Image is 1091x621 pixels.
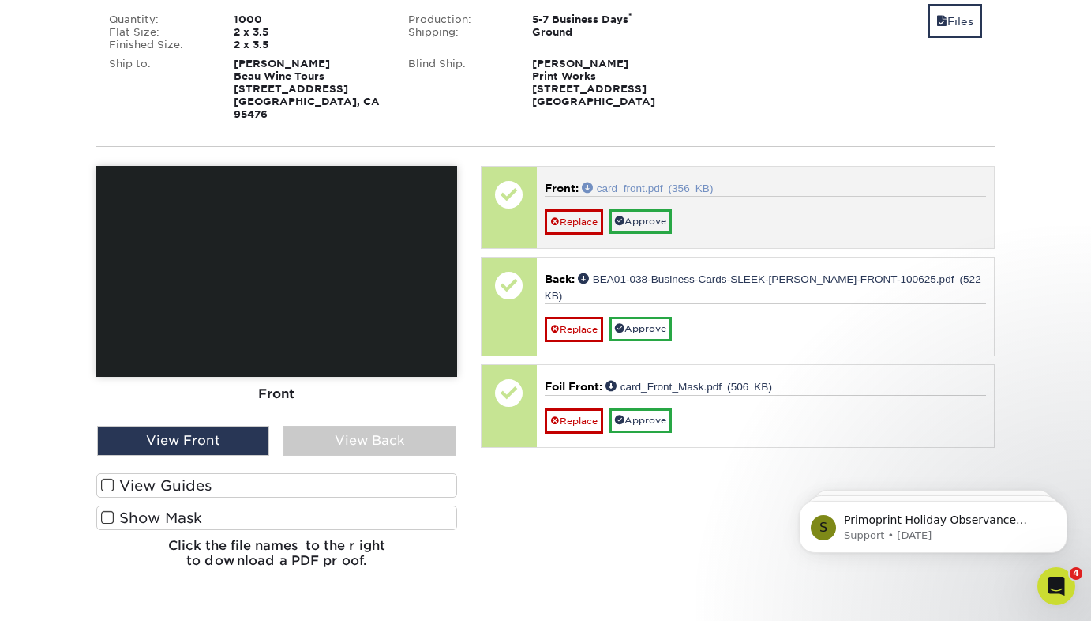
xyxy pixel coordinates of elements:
[605,380,772,391] a: card_Front_Mask.pdf (506 KB)
[97,26,222,39] div: Flat Size:
[928,4,982,38] a: Files
[545,317,603,342] a: Replace
[936,15,947,28] span: files
[1037,567,1075,605] iframe: Intercom live chat
[1070,567,1082,580] span: 4
[234,58,380,120] strong: [PERSON_NAME] Beau Wine Tours [STREET_ADDRESS] [GEOGRAPHIC_DATA], CA 95476
[222,26,396,39] div: 2 x 3.5
[222,39,396,51] div: 2 x 3.5
[582,182,714,193] a: card_front.pdf (356 KB)
[97,13,222,26] div: Quantity:
[545,408,603,434] a: Replace
[97,39,222,51] div: Finished Size:
[97,426,269,456] div: View Front
[283,426,456,456] div: View Back
[96,377,457,412] div: Front
[545,182,579,194] span: Front:
[69,61,272,75] p: Message from Support, sent 16w ago
[96,538,457,581] h6: Click the file names to the right to download a PDF proof.
[396,26,521,39] div: Shipping:
[396,13,521,26] div: Production:
[532,58,655,107] strong: [PERSON_NAME] Print Works [STREET_ADDRESS] [GEOGRAPHIC_DATA]
[545,209,603,235] a: Replace
[520,26,695,39] div: Ground
[609,317,672,341] a: Approve
[775,468,1091,578] iframe: Intercom notifications message
[545,273,575,285] span: Back:
[545,273,981,299] a: BEA01-038-Business-Cards-SLEEK-[PERSON_NAME]-FRONT-100625.pdf (522 KB)
[69,46,267,247] span: Primoprint Holiday Observance Please note that our customer service department will be closed [DA...
[609,408,672,433] a: Approve
[96,506,457,530] label: Show Mask
[96,473,457,498] label: View Guides
[97,58,222,121] div: Ship to:
[222,13,396,26] div: 1000
[396,58,521,108] div: Blind Ship:
[609,209,672,234] a: Approve
[520,13,695,26] div: 5-7 Business Days
[545,380,602,393] span: Foil Front:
